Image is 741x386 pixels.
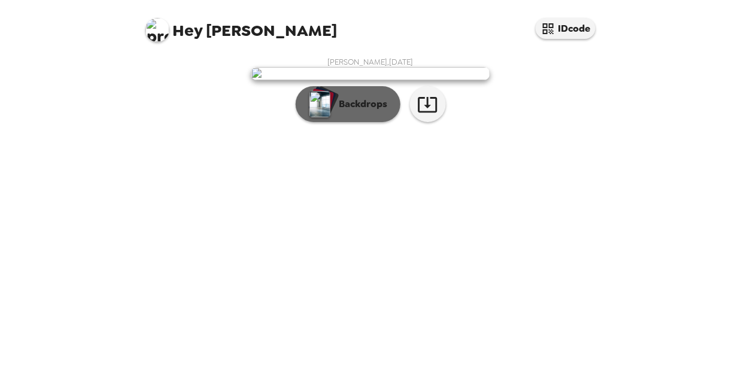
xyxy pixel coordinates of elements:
img: user [251,67,490,80]
img: profile pic [145,18,169,42]
span: Hey [172,20,202,41]
button: IDcode [536,18,596,39]
span: [PERSON_NAME] [145,12,337,39]
p: Backdrops [333,97,388,111]
button: Backdrops [296,86,400,122]
span: [PERSON_NAME] , [DATE] [328,57,414,67]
